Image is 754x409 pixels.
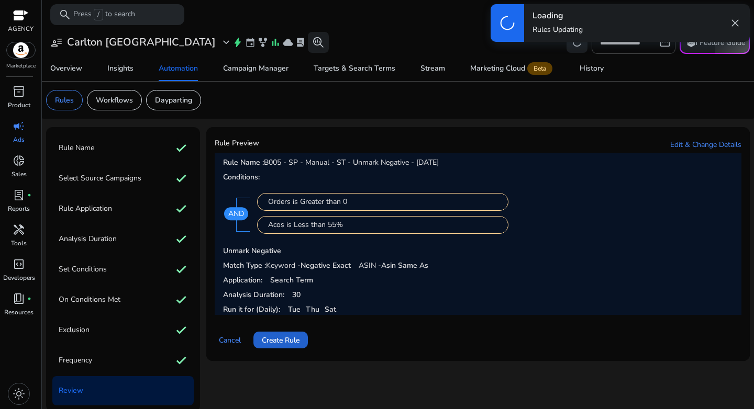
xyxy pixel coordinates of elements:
[73,9,135,20] p: Press to search
[7,42,35,58] img: amazon.svg
[13,120,25,132] span: campaign
[11,238,27,248] p: Tools
[268,197,497,207] div: Orders is Greater than
[175,291,187,308] mat-icon: check
[223,246,281,256] b: Unmark Negative
[729,17,741,29] span: close
[59,231,117,247] p: Analysis Duration
[59,140,94,156] p: Rule Name
[220,36,232,49] span: expand_more
[685,36,697,49] span: school
[223,172,733,183] p: Conditions:
[59,8,71,21] span: search
[27,193,31,197] span: fiber_manual_record
[223,290,284,300] b: Analysis Duration:
[13,154,25,167] span: donut_small
[27,297,31,301] span: fiber_manual_record
[301,260,351,270] b: Negative Exact
[175,322,187,338] mat-icon: check
[107,65,134,72] div: Insights
[258,37,268,48] span: family_history
[580,65,604,72] div: History
[50,36,63,49] span: user_attributes
[8,100,30,110] p: Product
[13,135,25,144] p: Ads
[270,37,281,48] span: bar_chart
[245,37,256,48] span: event
[3,273,35,282] p: Developers
[533,25,583,35] p: Rules Updating
[283,37,293,48] span: cloud
[59,261,107,278] p: Set Conditions
[253,332,308,348] button: Create Rule
[59,322,90,338] p: Exclusion
[175,200,187,217] mat-icon: check
[223,304,280,314] b: Run it for (Daily):
[215,139,259,150] h5: Rule Preview
[527,62,552,75] span: Beta
[50,65,82,72] div: Overview
[308,32,329,53] button: search_insights
[13,223,25,236] span: handyman
[266,260,428,270] span: Keyword - ASIN -
[94,9,103,20] span: /
[496,12,518,34] span: progress_activity
[155,95,192,106] p: Dayparting
[159,65,198,72] div: Automation
[8,24,34,33] p: AGENCY
[59,382,83,399] p: Review
[55,95,74,106] p: Rules
[420,65,445,72] div: Stream
[59,352,92,369] p: Frequency
[292,290,301,300] b: 30
[13,85,25,98] span: inventory_2
[59,200,112,217] p: Rule Application
[343,197,347,207] span: 0
[288,304,301,314] b: Tue
[571,36,583,49] span: refresh
[268,220,497,230] div: Acos is Less than
[295,37,306,48] span: lab_profile
[223,275,262,285] b: Application:
[175,170,187,187] mat-icon: check
[13,258,25,270] span: code_blocks
[13,388,25,400] span: light_mode
[175,352,187,369] mat-icon: check
[223,260,266,270] b: Match Type :
[215,332,245,348] button: Cancel
[670,139,741,150] a: Edit & Change Details
[96,95,133,106] p: Workflows
[306,304,319,314] b: Thu
[262,335,300,346] span: Create Rule
[175,140,187,156] mat-icon: check
[59,291,120,308] p: On Conditions Met
[223,157,264,167] span: Rule Name :
[6,62,36,70] p: Marketplace
[67,36,216,49] h3: Carlton [GEOGRAPHIC_DATA]
[12,169,27,179] p: Sales
[8,204,30,213] p: Reports
[219,335,241,346] span: Cancel
[312,36,325,49] span: search_insights
[4,308,34,317] p: Resources
[175,231,187,247] mat-icon: check
[270,275,313,285] b: Search Term
[59,170,141,187] p: Select Source Campaigns
[223,65,289,72] div: Campaign Manager
[325,304,336,314] b: Sat
[533,11,583,21] h4: Loading
[314,65,395,72] div: Targets & Search Terms
[224,207,248,220] p: AND
[13,189,25,201] span: lab_profile
[264,157,439,167] span: B005 - SP - Manual - ST - Unmark Negative - [DATE]
[328,220,343,230] span: 55%
[13,292,25,305] span: book_4
[381,260,428,270] b: Asin Same As
[470,64,555,73] div: Marketing Cloud
[175,261,187,278] mat-icon: check
[232,37,243,48] span: bolt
